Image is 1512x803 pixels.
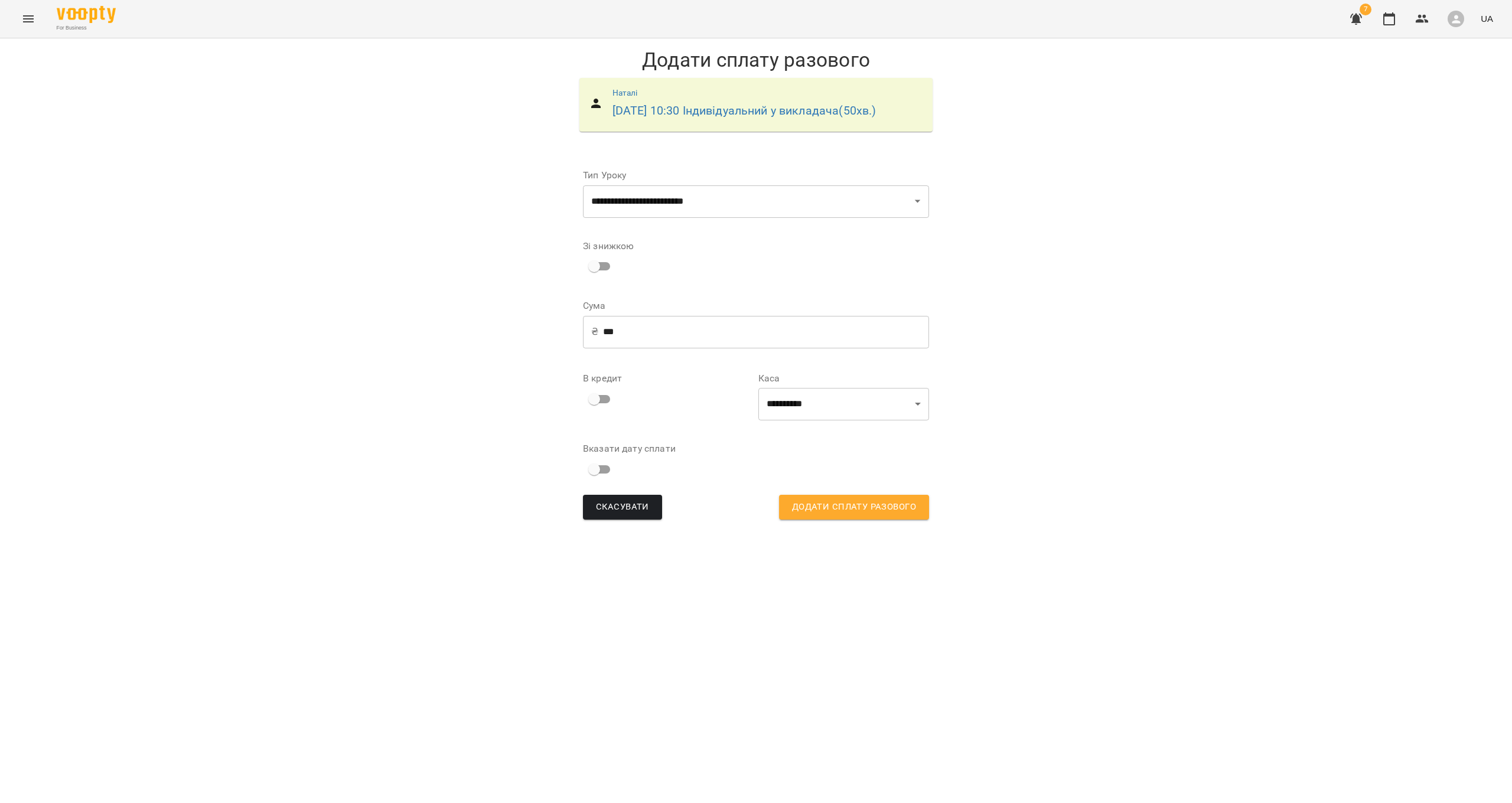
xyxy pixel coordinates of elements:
[758,374,929,383] label: Каса
[596,500,649,515] span: Скасувати
[612,104,876,117] a: [DATE] 10:30 Індивідуальний у викладача(50хв.)
[583,495,662,520] button: Скасувати
[779,495,929,520] button: Додати сплату разового
[583,171,929,180] label: Тип Уроку
[583,374,754,383] label: В кредит
[612,88,638,97] a: Наталі
[583,241,634,251] label: Зі знижкою
[57,6,116,23] img: Voopty Logo
[792,500,916,515] span: Додати сплату разового
[1476,8,1498,30] button: UA
[583,301,929,311] label: Сума
[57,24,116,32] span: For Business
[573,48,939,72] h1: Додати сплату разового
[14,5,43,33] button: Menu
[1360,4,1371,15] span: 7
[583,444,754,453] label: Вказати дату сплати
[1481,12,1493,25] span: UA
[591,325,598,339] p: ₴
